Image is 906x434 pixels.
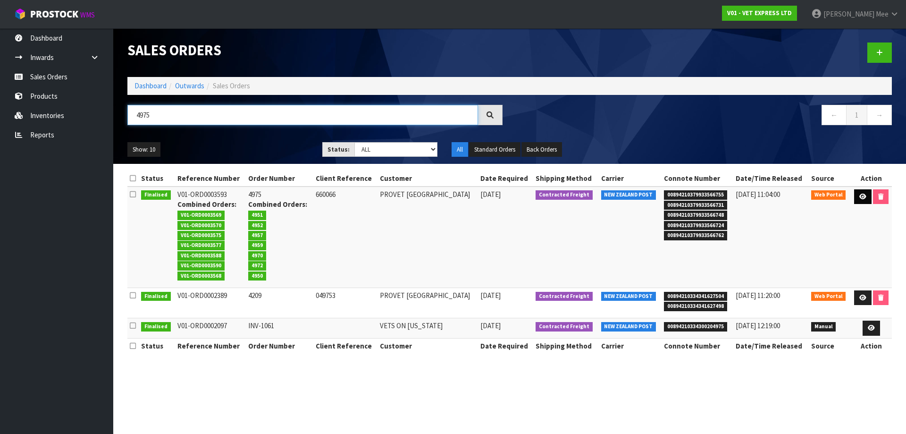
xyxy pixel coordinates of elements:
[662,339,733,354] th: Connote Number
[478,171,533,186] th: Date Required
[177,261,225,271] span: V01-ORD0003590
[478,339,533,354] th: Date Required
[599,339,662,354] th: Carrier
[599,171,662,186] th: Carrier
[327,145,350,153] strong: Status:
[809,339,850,354] th: Source
[313,339,377,354] th: Client Reference
[213,81,250,90] span: Sales Orders
[846,105,867,125] a: 1
[248,221,266,230] span: 4952
[533,339,598,354] th: Shipping Method
[175,318,246,339] td: V01-ORD0002097
[664,322,727,332] span: 00894210334300204975
[452,142,468,157] button: All
[521,142,562,157] button: Back Orders
[822,105,847,125] a: ←
[248,251,266,261] span: 4970
[141,292,171,301] span: Finalised
[313,171,377,186] th: Client Reference
[736,190,780,199] span: [DATE] 11:04:00
[139,339,175,354] th: Status
[867,105,892,125] a: →
[246,339,313,354] th: Order Number
[736,321,780,330] span: [DATE] 12:19:00
[536,292,593,301] span: Contracted Freight
[313,187,377,288] td: 660066
[248,211,266,220] span: 4951
[248,241,266,250] span: 4959
[727,9,792,17] strong: V01 - VET EXPRESS LTD
[377,171,478,186] th: Customer
[517,105,892,128] nav: Page navigation
[175,187,246,288] td: V01-ORD0003593
[248,261,266,271] span: 4972
[246,318,313,339] td: INV-1061
[134,81,167,90] a: Dashboard
[480,321,501,330] span: [DATE]
[664,221,727,230] span: 00894210379933566724
[177,241,225,250] span: V01-ORD0003577
[480,190,501,199] span: [DATE]
[248,200,307,209] strong: Combined Orders:
[175,288,246,318] td: V01-ORD0002389
[14,8,26,20] img: cube-alt.png
[246,187,313,288] td: 4975
[177,200,236,209] strong: Combined Orders:
[177,211,225,220] span: V01-ORD0003569
[127,43,503,58] h1: Sales Orders
[876,9,889,18] span: Mee
[80,10,95,19] small: WMS
[313,288,377,318] td: 049753
[177,272,225,281] span: V01-ORD0003568
[664,292,727,301] span: 00894210334341627504
[246,288,313,318] td: 4209
[823,9,874,18] span: [PERSON_NAME]
[809,171,850,186] th: Source
[850,171,892,186] th: Action
[248,272,266,281] span: 4950
[177,231,225,240] span: V01-ORD0003575
[664,231,727,240] span: 00894210379933566762
[733,171,809,186] th: Date/Time Released
[664,211,727,220] span: 00894210379933566748
[811,190,846,200] span: Web Portal
[127,142,160,157] button: Show: 10
[377,288,478,318] td: PROVET [GEOGRAPHIC_DATA]
[127,105,478,125] input: Search sales orders
[175,81,204,90] a: Outwards
[850,339,892,354] th: Action
[141,322,171,332] span: Finalised
[248,231,266,240] span: 4957
[377,339,478,354] th: Customer
[664,190,727,200] span: 00894210379933566755
[733,339,809,354] th: Date/Time Released
[811,322,836,332] span: Manual
[601,292,656,301] span: NEW ZEALAND POST
[377,187,478,288] td: PROVET [GEOGRAPHIC_DATA]
[246,171,313,186] th: Order Number
[175,171,246,186] th: Reference Number
[141,190,171,200] span: Finalised
[664,302,727,311] span: 00894210334341627498
[601,190,656,200] span: NEW ZEALAND POST
[536,190,593,200] span: Contracted Freight
[177,221,225,230] span: V01-ORD0003570
[811,292,846,301] span: Web Portal
[736,291,780,300] span: [DATE] 11:20:00
[480,291,501,300] span: [DATE]
[175,339,246,354] th: Reference Number
[536,322,593,332] span: Contracted Freight
[177,251,225,261] span: V01-ORD0003588
[533,171,598,186] th: Shipping Method
[377,318,478,339] td: VETS ON [US_STATE]
[664,201,727,210] span: 00894210379933566731
[469,142,520,157] button: Standard Orders
[662,171,733,186] th: Connote Number
[30,8,78,20] span: ProStock
[139,171,175,186] th: Status
[601,322,656,332] span: NEW ZEALAND POST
